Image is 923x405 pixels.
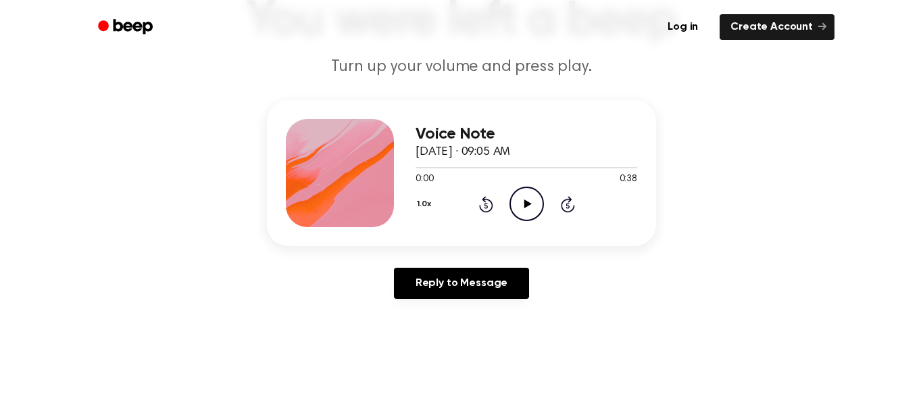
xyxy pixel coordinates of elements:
[620,172,637,187] span: 0:38
[416,172,433,187] span: 0:00
[416,125,637,143] h3: Voice Note
[720,14,834,40] a: Create Account
[416,146,510,158] span: [DATE] · 09:05 AM
[416,193,436,216] button: 1.0x
[394,268,529,299] a: Reply to Message
[202,56,721,78] p: Turn up your volume and press play.
[654,11,712,43] a: Log in
[89,14,165,41] a: Beep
